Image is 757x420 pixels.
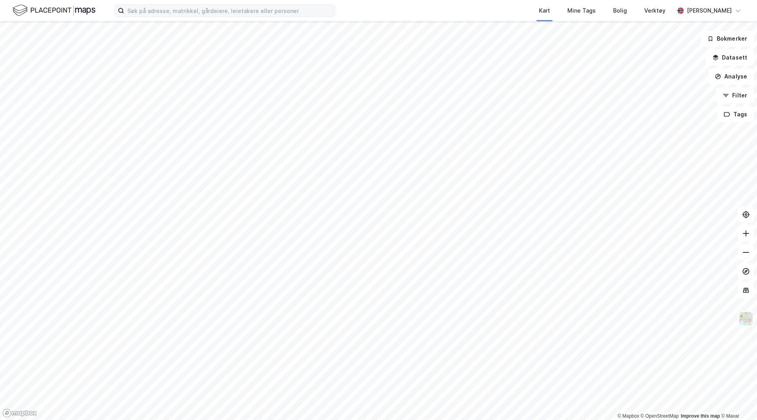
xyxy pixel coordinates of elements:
[644,6,666,15] div: Verktøy
[613,6,627,15] div: Bolig
[681,413,720,419] a: Improve this map
[641,413,679,419] a: OpenStreetMap
[687,6,732,15] div: [PERSON_NAME]
[617,413,639,419] a: Mapbox
[701,31,754,47] button: Bokmerker
[718,382,757,420] div: Kontrollprogram for chat
[708,69,754,84] button: Analyse
[567,6,596,15] div: Mine Tags
[738,311,753,326] img: Z
[718,382,757,420] iframe: Chat Widget
[717,106,754,122] button: Tags
[716,88,754,103] button: Filter
[13,4,95,17] img: logo.f888ab2527a4732fd821a326f86c7f29.svg
[124,5,335,17] input: Søk på adresse, matrikkel, gårdeiere, leietakere eller personer
[2,409,37,418] a: Mapbox homepage
[539,6,550,15] div: Kart
[706,50,754,65] button: Datasett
